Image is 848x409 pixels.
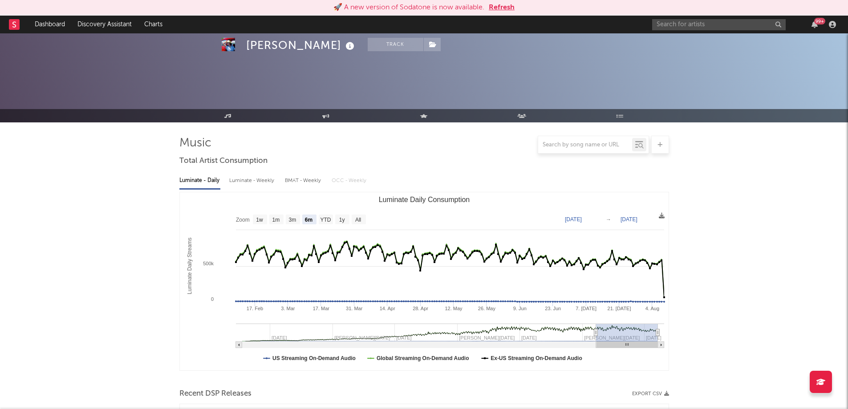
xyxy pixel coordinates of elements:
text: Zoom [236,217,250,223]
text: Luminate Daily Streams [186,238,192,294]
text: 21. [DATE] [607,306,631,311]
text: 17. Feb [246,306,263,311]
div: 🚀 A new version of Sodatone is now available. [333,2,484,13]
text: 1y [339,217,345,223]
text: 500k [203,261,214,266]
text: 4. Aug [645,306,659,311]
text: Global Streaming On-Demand Audio [376,355,469,361]
span: Total Artist Consumption [179,156,268,166]
button: Export CSV [632,391,669,397]
text: 12. May [445,306,463,311]
text: YTD [320,217,331,223]
button: Refresh [489,2,515,13]
div: 99 + [814,18,825,24]
text: Luminate Daily Consumption [378,196,470,203]
text: 26. May [478,306,495,311]
text: Ex-US Streaming On-Demand Audio [491,355,582,361]
button: Track [368,38,423,51]
button: 99+ [811,21,818,28]
text: [DATE] [565,216,582,223]
span: Recent DSP Releases [179,389,252,399]
text: 3m [288,217,296,223]
a: Charts [138,16,169,33]
input: Search by song name or URL [538,142,632,149]
text: 1w [256,217,263,223]
text: 31. Mar [346,306,363,311]
text: 23. Jun [545,306,561,311]
text: 7. [DATE] [576,306,596,311]
text: All [355,217,361,223]
a: Dashboard [28,16,71,33]
text: 17. Mar [312,306,329,311]
text: 0 [211,296,213,302]
a: Discovery Assistant [71,16,138,33]
text: → [606,216,611,223]
input: Search for artists [652,19,786,30]
text: 3. Mar [281,306,295,311]
text: 28. Apr [413,306,428,311]
div: [PERSON_NAME] [246,38,357,53]
text: US Streaming On-Demand Audio [272,355,356,361]
text: 1m [272,217,280,223]
div: Luminate - Weekly [229,173,276,188]
svg: Luminate Daily Consumption [180,192,669,370]
text: [DATE] [646,335,661,340]
text: 14. Apr [379,306,395,311]
text: 6m [304,217,312,223]
div: BMAT - Weekly [285,173,323,188]
text: 9. Jun [513,306,526,311]
div: Luminate - Daily [179,173,220,188]
text: [DATE] [621,216,637,223]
